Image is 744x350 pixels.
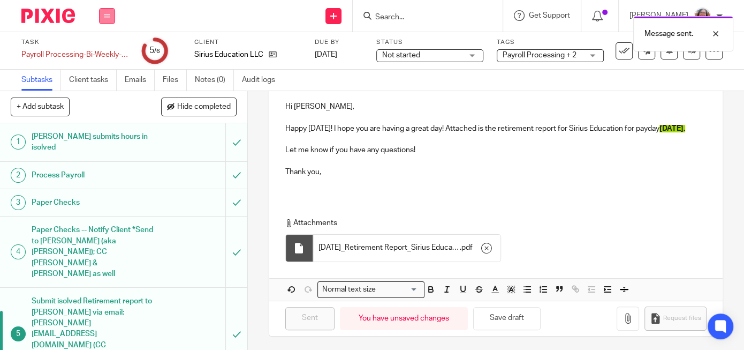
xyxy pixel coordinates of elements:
[285,218,701,228] p: Attachments
[285,167,707,189] p: Thank you,
[11,168,26,183] div: 2
[11,98,70,116] button: + Add subtask
[317,281,424,298] div: Search for option
[194,49,263,60] p: Sirius Education LLC
[318,242,460,253] span: [DATE]_Retirement Report_Sirius Education
[21,70,61,91] a: Subtasks
[659,125,685,132] span: [DATE].
[21,38,128,47] label: Task
[644,307,707,331] button: Request files
[32,129,154,156] h1: [PERSON_NAME] submits hours in isolved
[11,244,26,259] div: 4
[242,70,283,91] a: Audit logs
[154,48,160,54] small: /6
[285,307,335,330] input: Sent
[21,9,75,23] img: Pixie
[382,51,420,59] span: Not started
[503,51,576,59] span: Payroll Processing + 2
[694,8,711,25] img: LB%20Reg%20Headshot%208-2-23.jpg
[315,38,363,47] label: Due by
[320,284,378,295] span: Normal text size
[11,195,26,210] div: 3
[379,284,418,295] input: Search for option
[285,145,707,155] p: Let me know if you have any questions!
[473,307,541,330] button: Save draft
[177,103,231,111] span: Hide completed
[340,307,468,330] div: You have unsaved changes
[313,235,500,262] div: .
[644,28,693,39] p: Message sent.
[32,195,154,211] h1: Paper Checks
[285,123,707,134] p: Happy [DATE]! I hope you are having a great day! Attached is the retirement report for Sirius Edu...
[163,70,187,91] a: Files
[315,51,337,58] span: [DATE]
[161,98,237,116] button: Hide completed
[32,167,154,183] h1: Process Payroll
[11,326,26,341] div: 5
[32,222,154,282] h1: Paper Checks -- Notify Client *Send to [PERSON_NAME] (aka [PERSON_NAME]); CC [PERSON_NAME] & [PER...
[21,49,128,60] div: Payroll Processing-Bi-Weekly-Sirius Education
[125,70,155,91] a: Emails
[194,38,301,47] label: Client
[11,135,26,150] div: 1
[149,44,160,57] div: 5
[195,70,234,91] a: Notes (0)
[663,314,701,323] span: Request files
[69,70,117,91] a: Client tasks
[285,101,707,112] p: Hi [PERSON_NAME],
[461,242,473,253] span: pdf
